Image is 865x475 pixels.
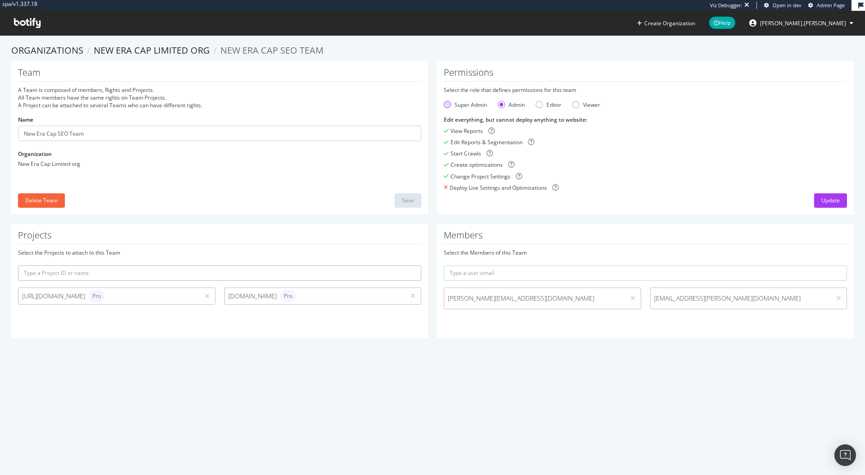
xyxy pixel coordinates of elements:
span: Help [709,17,735,29]
input: Type a user email [444,265,847,281]
label: Name [18,116,33,123]
div: Open Intercom Messenger [834,444,856,466]
div: Start Crawls [451,150,481,157]
h1: Permissions [444,68,847,82]
div: Change Project Settings [451,173,510,180]
div: Select the role that defines permissions for this team [444,86,847,94]
div: Editor [546,101,561,109]
h1: Projects [18,230,421,244]
div: Create optimizations [451,161,503,169]
a: New Era Cap Limited org [94,44,210,56]
div: Super Admin [455,101,487,109]
div: Admin [509,101,525,109]
div: Edit everything, but cannot deploy anything to website : [444,116,847,123]
span: Admin Page [817,2,845,9]
div: [URL][DOMAIN_NAME] [22,290,196,302]
div: Select the Projects to attach to this Team [18,249,421,256]
div: View Reports [451,127,483,135]
div: Edit Reports & Segmentation [451,138,523,146]
div: Editor [536,101,561,109]
ol: breadcrumbs [11,44,854,57]
span: New Era Cap SEO Team [220,44,323,56]
div: Admin [498,101,525,109]
span: Pro [92,293,101,299]
div: Deploy Live Settings and Optimizations [450,184,547,192]
button: Update [814,193,847,208]
button: Save [395,193,421,208]
label: Organization [18,150,52,158]
div: [DOMAIN_NAME] [228,290,402,302]
span: Open in dev [773,2,801,9]
span: [EMAIL_ADDRESS][PERSON_NAME][DOMAIN_NAME] [654,294,828,303]
input: Type a Project ID or name [18,265,421,281]
div: Delete Team [25,196,58,204]
input: Name [18,126,421,141]
span: jason.weddle [760,19,846,27]
button: Create Organization [637,19,696,27]
button: [PERSON_NAME].[PERSON_NAME] [742,16,860,30]
h1: Team [18,68,421,82]
a: Organizations [11,44,83,56]
div: Viewer [583,101,600,109]
span: [PERSON_NAME][EMAIL_ADDRESS][DOMAIN_NAME] [448,294,621,303]
div: brand label [280,290,296,302]
span: Pro [284,293,292,299]
div: Viz Debugger: [710,2,742,9]
div: brand label [89,290,105,302]
div: Save [402,196,414,204]
div: Super Admin [444,101,487,109]
a: Admin Page [808,2,845,9]
div: Update [821,196,840,204]
div: Viewer [572,101,600,109]
button: Delete Team [18,193,65,208]
div: Select the Members of this Team [444,249,847,256]
div: New Era Cap Limited org [18,160,421,168]
a: Open in dev [764,2,801,9]
h1: Members [444,230,847,244]
div: A Team is composed of members, Rights and Projects. All Team members have the same rights on Team... [18,86,421,109]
